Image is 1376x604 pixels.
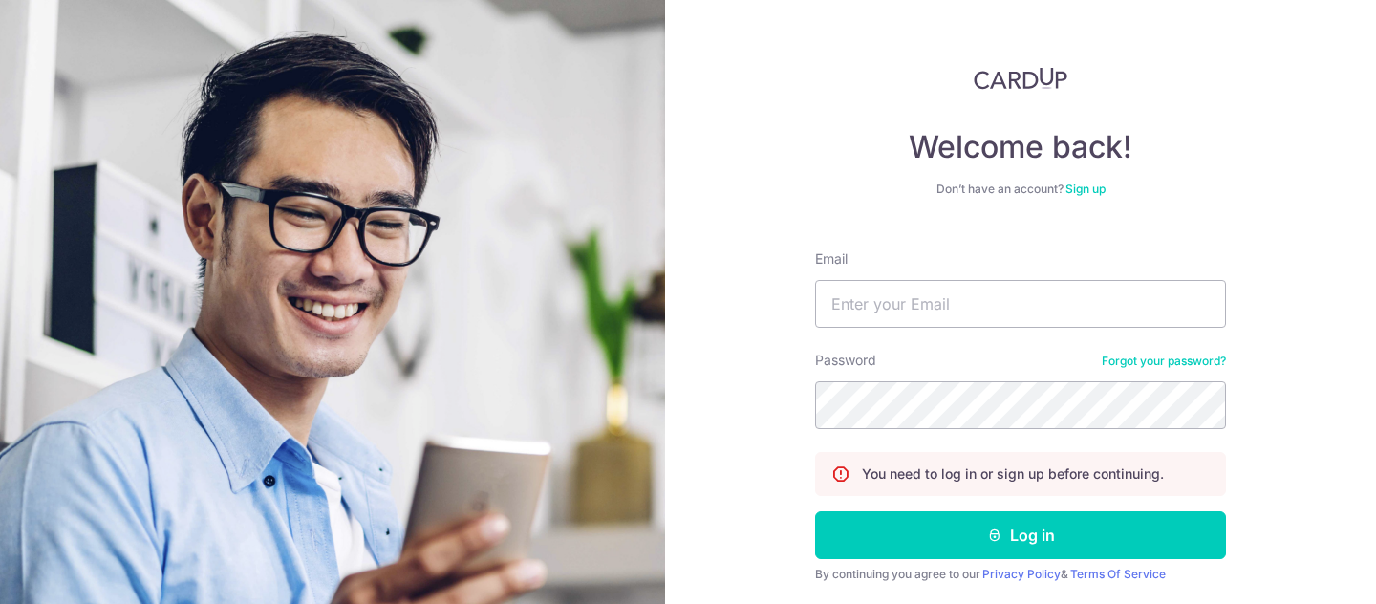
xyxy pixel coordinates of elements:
input: Enter your Email [815,280,1226,328]
p: You need to log in or sign up before continuing. [862,464,1164,484]
div: By continuing you agree to our & [815,567,1226,582]
button: Log in [815,511,1226,559]
a: Sign up [1065,182,1106,196]
img: CardUp Logo [974,67,1067,90]
a: Forgot your password? [1102,354,1226,369]
label: Email [815,249,848,269]
div: Don’t have an account? [815,182,1226,197]
h4: Welcome back! [815,128,1226,166]
a: Terms Of Service [1070,567,1166,581]
label: Password [815,351,876,370]
a: Privacy Policy [982,567,1061,581]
